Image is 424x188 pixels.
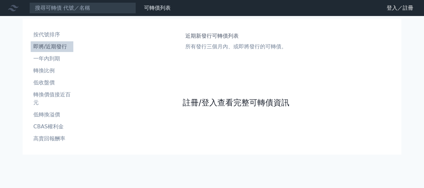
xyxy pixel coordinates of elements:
[185,32,287,40] h1: 近期新發行可轉債列表
[31,111,73,119] li: 低轉換溢價
[31,55,73,63] li: 一年內到期
[31,91,73,107] li: 轉換價值接近百元
[185,43,287,51] p: 所有發行三個月內、或即將發行的可轉債。
[31,123,73,131] li: CBAS權利金
[31,121,73,132] a: CBAS權利金
[31,29,73,40] a: 按代號排序
[31,79,73,87] li: 低收盤價
[31,31,73,39] li: 按代號排序
[31,133,73,144] a: 高賣回報酬率
[31,89,73,108] a: 轉換價值接近百元
[381,3,419,13] a: 登入／註冊
[31,77,73,88] a: 低收盤價
[183,97,289,108] a: 註冊/登入查看完整可轉債資訊
[144,5,171,11] a: 可轉債列表
[31,109,73,120] a: 低轉換溢價
[31,65,73,76] a: 轉換比例
[31,135,73,143] li: 高賣回報酬率
[29,2,136,14] input: 搜尋可轉債 代號／名稱
[31,67,73,75] li: 轉換比例
[31,43,73,51] li: 即將/近期發行
[31,41,73,52] a: 即將/近期發行
[31,53,73,64] a: 一年內到期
